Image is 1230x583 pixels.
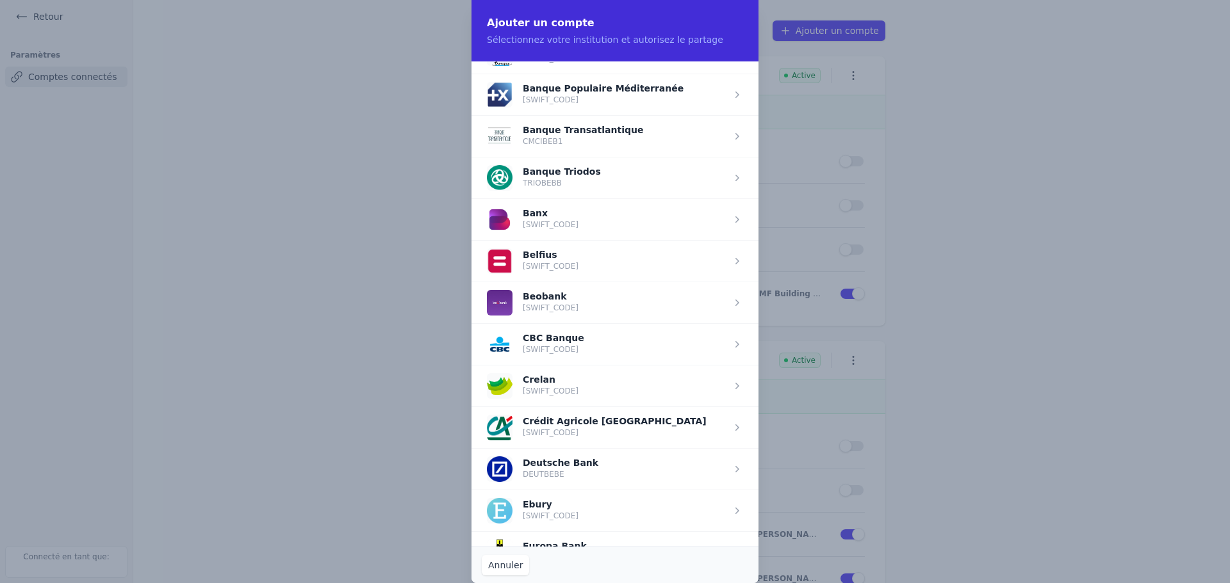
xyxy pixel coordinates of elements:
button: Crédit Agricole [GEOGRAPHIC_DATA] [SWIFT_CODE] [487,415,707,440]
button: Annuler [482,555,529,575]
button: Ebury [SWIFT_CODE] [487,498,578,523]
p: CBC Banque [523,334,584,342]
p: Belfius [523,251,578,259]
p: Beobank [523,292,578,300]
p: Deutsche Bank [523,459,598,467]
button: Deutsche Bank DEUTBEBE [487,456,598,482]
button: Beobank [SWIFT_CODE] [487,290,578,315]
p: Europa Bank [523,542,587,550]
p: Banque Triodos [523,168,601,175]
p: Banque Populaire Méditerranée [523,84,684,92]
button: Belfius [SWIFT_CODE] [487,248,578,274]
p: Banque Transatlantique [523,126,643,134]
button: [SWIFT_CODE] [487,40,585,66]
button: Banque Populaire Méditerranée [SWIFT_CODE] [487,82,684,108]
p: Banx [523,209,578,217]
p: Crelan [523,376,578,383]
button: CBC Banque [SWIFT_CODE] [487,331,584,357]
button: Banque Transatlantique CMCIBEB1 [487,124,643,149]
button: Europa Bank [487,539,587,565]
button: Banx [SWIFT_CODE] [487,207,578,232]
p: Crédit Agricole [GEOGRAPHIC_DATA] [523,417,707,425]
p: Sélectionnez votre institution et autorisez le partage [487,33,743,46]
h2: Ajouter un compte [487,15,743,31]
button: Banque Triodos TRIOBEBB [487,165,601,191]
button: Crelan [SWIFT_CODE] [487,373,578,399]
p: Ebury [523,500,578,508]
